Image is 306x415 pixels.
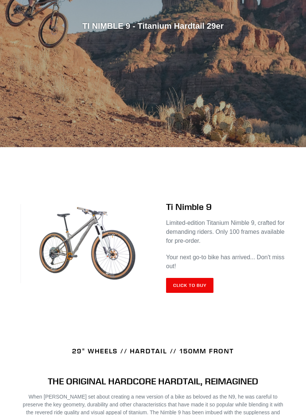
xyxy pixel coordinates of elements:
[166,202,285,213] h2: Ti Nimble 9
[166,253,285,271] p: Your next go-to bike has arrived... Don't miss out!
[82,22,224,31] span: TI NIMBLE 9 - Titanium Hardtail 29er
[166,278,213,293] a: Click to Buy: TI NIMBLE 9
[21,376,285,387] h4: THE ORIGINAL HARDCORE HARDTAIL, REIMAGINED
[21,347,285,356] h4: 29" WHEELS // HARDTAIL // 150MM FRONT
[166,219,285,246] p: Limited-edition Titanium Nimble 9, crafted for demanding riders. Only 100 frames available for pr...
